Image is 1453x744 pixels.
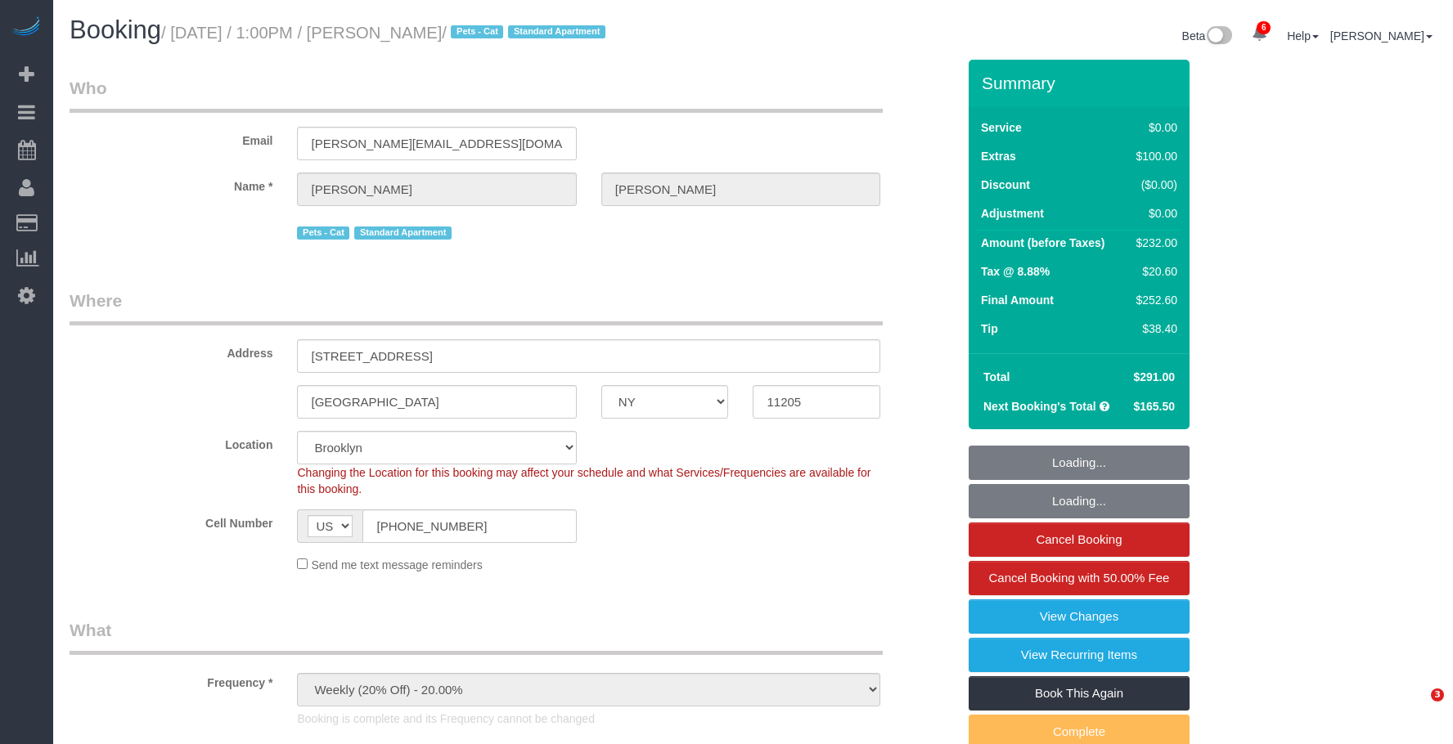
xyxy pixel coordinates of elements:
[57,431,285,453] label: Location
[297,127,576,160] input: Email
[311,558,482,571] span: Send me text message reminders
[1397,688,1437,728] iframe: Intercom live chat
[981,205,1044,222] label: Adjustment
[297,173,576,206] input: First Name
[981,263,1050,280] label: Tax @ 8.88%
[1130,263,1177,280] div: $20.60
[969,522,1190,557] a: Cancel Booking
[753,385,880,419] input: Zip Code
[969,599,1190,634] a: View Changes
[10,16,43,39] img: Automaid Logo
[442,24,610,42] span: /
[70,76,883,113] legend: Who
[981,320,998,337] label: Tip
[1130,205,1177,222] div: $0.00
[1130,177,1177,193] div: ($0.00)
[70,618,883,655] legend: What
[1182,29,1233,43] a: Beta
[969,561,1190,595] a: Cancel Booking with 50.00% Fee
[1244,16,1275,52] a: 6
[969,638,1190,672] a: View Recurring Items
[1130,320,1177,337] div: $38.40
[1205,26,1232,47] img: New interface
[297,466,870,495] span: Changing the Location for this booking may affect your schedule and what Services/Frequencies are...
[362,509,576,543] input: Cell Number
[969,676,1190,710] a: Book This Again
[57,127,285,149] label: Email
[1257,21,1271,34] span: 6
[1330,29,1433,43] a: [PERSON_NAME]
[70,16,161,44] span: Booking
[1130,148,1177,164] div: $100.00
[601,173,880,206] input: Last Name
[1130,292,1177,308] div: $252.60
[508,25,605,38] span: Standard Apartment
[983,370,1010,383] strong: Total
[1287,29,1319,43] a: Help
[297,226,349,240] span: Pets - Cat
[1130,119,1177,136] div: $0.00
[297,385,576,419] input: City
[982,74,1181,92] h3: Summary
[57,173,285,195] label: Name *
[1431,688,1444,701] span: 3
[297,710,880,727] p: Booking is complete and its Frequency cannot be changed
[451,25,503,38] span: Pets - Cat
[1133,400,1175,413] span: $165.50
[981,148,1016,164] label: Extras
[354,226,452,240] span: Standard Apartment
[57,339,285,361] label: Address
[981,119,1022,136] label: Service
[161,24,610,42] small: / [DATE] / 1:00PM / [PERSON_NAME]
[981,292,1054,308] label: Final Amount
[1133,370,1175,383] span: $291.00
[70,289,883,325] legend: Where
[57,509,285,531] label: Cell Number
[981,177,1030,193] label: Discount
[989,571,1170,585] span: Cancel Booking with 50.00% Fee
[981,235,1104,251] label: Amount (before Taxes)
[1130,235,1177,251] div: $232.00
[983,400,1096,413] strong: Next Booking's Total
[57,669,285,691] label: Frequency *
